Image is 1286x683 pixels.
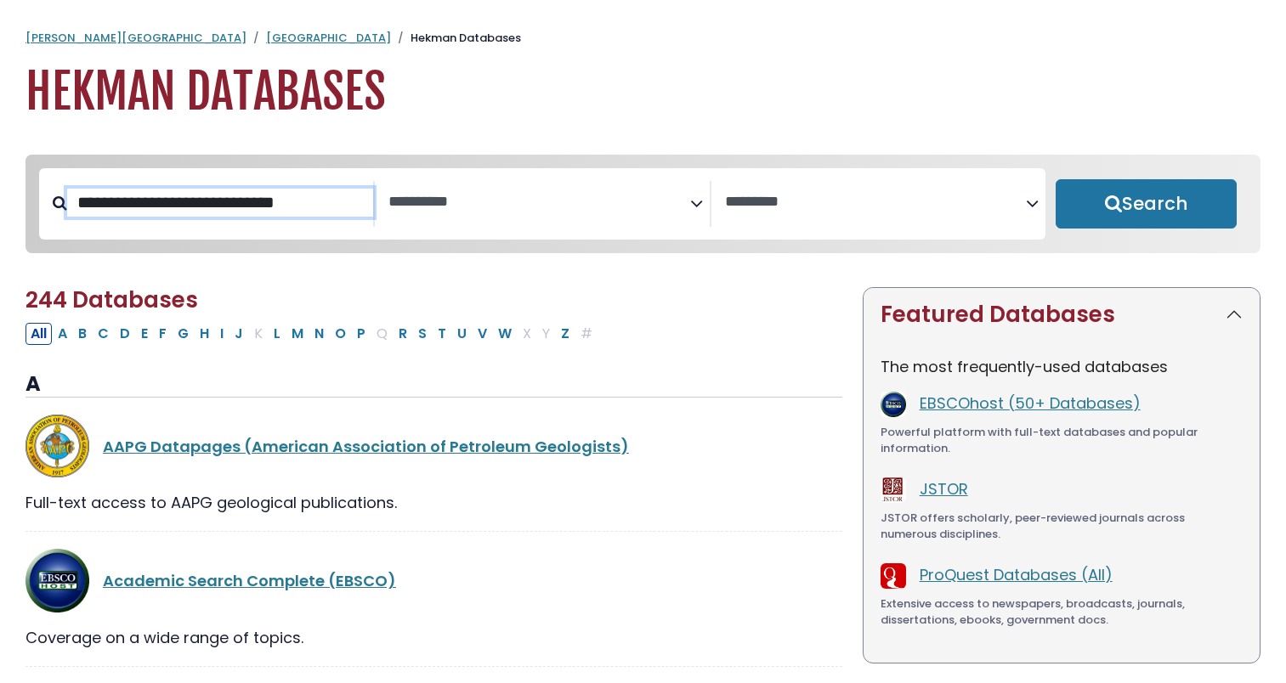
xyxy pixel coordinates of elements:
[413,323,432,345] button: Filter Results S
[881,510,1243,543] div: JSTOR offers scholarly, peer-reviewed journals across numerous disciplines.
[53,323,72,345] button: Filter Results A
[25,626,842,649] div: Coverage on a wide range of topics.
[25,30,1261,47] nav: breadcrumb
[881,424,1243,457] div: Powerful platform with full-text databases and popular information.
[881,596,1243,629] div: Extensive access to newspapers, broadcasts, journals, dissertations, ebooks, government docs.
[920,478,968,500] a: JSTOR
[195,323,214,345] button: Filter Results H
[266,30,391,46] a: [GEOGRAPHIC_DATA]
[286,323,309,345] button: Filter Results M
[103,436,629,457] a: AAPG Datapages (American Association of Petroleum Geologists)
[388,194,689,212] textarea: Search
[920,392,1141,414] a: EBSCOhost (50+ Databases)
[73,323,92,345] button: Filter Results B
[173,323,194,345] button: Filter Results G
[864,288,1260,341] button: Featured Databases
[25,322,599,343] div: Alpha-list to filter by first letter of database name
[309,323,329,345] button: Filter Results N
[103,570,396,591] a: Academic Search Complete (EBSCO)
[67,189,373,217] input: Search database by title or keyword
[229,323,248,345] button: Filter Results J
[452,323,472,345] button: Filter Results U
[493,323,517,345] button: Filter Results W
[433,323,451,345] button: Filter Results T
[25,64,1261,121] h1: Hekman Databases
[881,355,1243,378] p: The most frequently-used databases
[93,323,114,345] button: Filter Results C
[154,323,172,345] button: Filter Results F
[269,323,286,345] button: Filter Results L
[25,30,246,46] a: [PERSON_NAME][GEOGRAPHIC_DATA]
[1056,179,1237,229] button: Submit for Search Results
[136,323,153,345] button: Filter Results E
[556,323,575,345] button: Filter Results Z
[25,323,52,345] button: All
[394,323,412,345] button: Filter Results R
[25,285,198,315] span: 244 Databases
[25,155,1261,253] nav: Search filters
[352,323,371,345] button: Filter Results P
[330,323,351,345] button: Filter Results O
[391,30,521,47] li: Hekman Databases
[725,194,1026,212] textarea: Search
[473,323,492,345] button: Filter Results V
[215,323,229,345] button: Filter Results I
[115,323,135,345] button: Filter Results D
[25,372,842,398] h3: A
[25,491,842,514] div: Full-text access to AAPG geological publications.
[920,564,1113,585] a: ProQuest Databases (All)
